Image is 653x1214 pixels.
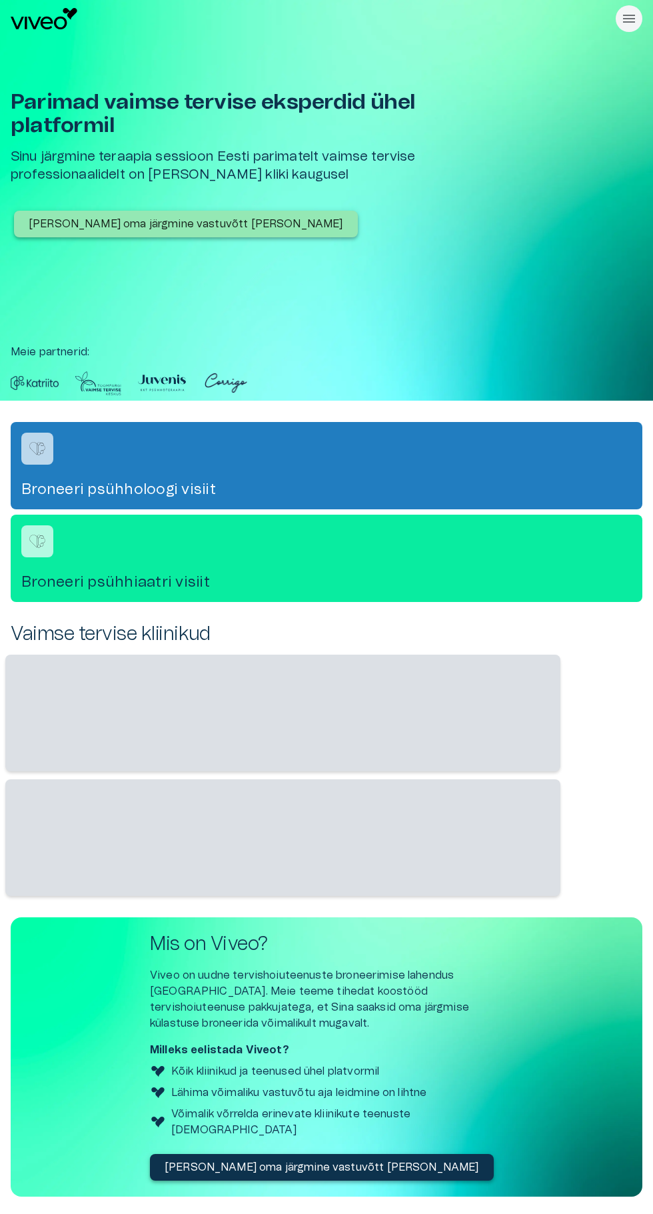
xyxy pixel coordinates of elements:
[11,8,610,29] a: Navigate to homepage
[165,1159,479,1175] p: [PERSON_NAME] oma järgmine vastuvõtt [PERSON_NAME]
[21,481,632,499] h4: Broneeri psühholoogi visiit
[11,371,59,396] img: Partner logo
[171,1106,503,1138] p: Võimalik võrrelda erinevate kliinikute teenuste [DEMOGRAPHIC_DATA]
[11,148,442,183] h5: Sinu järgmine teraapia sessioon Eesti parimatelt vaimse tervise professionaalidelt on [PERSON_NAM...
[11,515,642,602] a: Navigate to service booking
[75,371,122,396] img: Partner logo
[5,655,560,771] span: ‌
[150,933,503,957] h2: Mis on Viveo?
[27,531,47,551] img: Broneeri psühhiaatri visiit logo
[150,1114,166,1130] img: Viveo logo
[150,1154,494,1181] button: [PERSON_NAME] oma järgmine vastuvõtt [PERSON_NAME]
[150,1085,166,1101] img: Viveo logo
[150,1063,166,1079] img: Viveo logo
[171,1063,379,1079] p: Kõik kliinikud ja teenused ühel platvormil
[138,371,186,396] img: Partner logo
[11,422,642,509] a: Navigate to service booking
[150,1042,503,1058] p: Milleks eelistada Viveot?
[29,216,343,232] p: [PERSON_NAME] oma järgmine vastuvõtt [PERSON_NAME]
[5,779,560,896] span: ‌
[14,211,358,237] button: [PERSON_NAME] oma järgmine vastuvõtt [PERSON_NAME]
[11,91,442,137] h1: Parimad vaimse tervise eksperdid ühel platformil
[616,5,642,32] button: Rippmenüü nähtavus
[27,439,47,459] img: Broneeri psühholoogi visiit logo
[11,623,642,647] h2: Vaimse tervise kliinikud
[202,371,250,396] img: Partner logo
[11,344,642,360] p: Meie partnerid :
[150,967,503,1031] p: Viveo on uudne tervishoiuteenuste broneerimise lahendus [GEOGRAPHIC_DATA]. Meie teeme tihedat koo...
[21,573,632,591] h4: Broneeri psühhiaatri visiit
[171,1085,426,1101] p: Lähima võimaliku vastuvõtu aja leidmine on lihtne
[11,8,77,29] img: Viveo logo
